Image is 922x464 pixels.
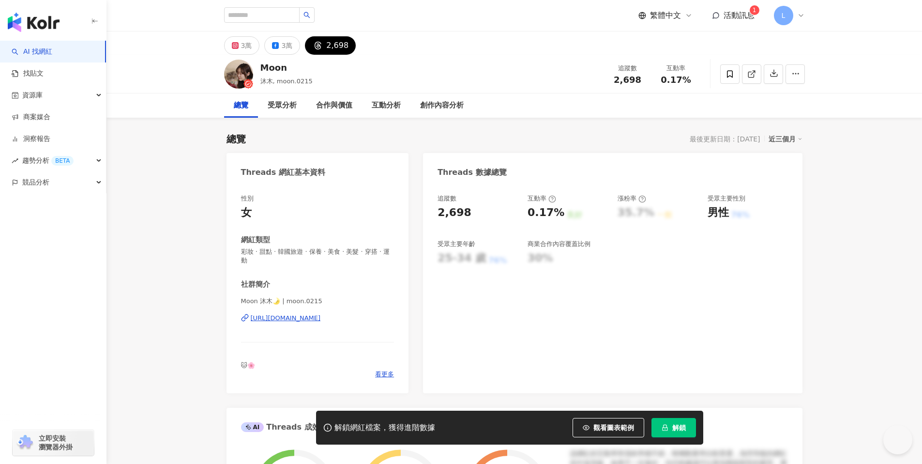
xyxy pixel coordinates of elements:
[260,77,313,85] span: 沐木, moon.0215
[241,235,270,245] div: 網紅類型
[334,423,435,433] div: 解鎖網紅檔案，獲得進階數據
[12,157,18,164] span: rise
[303,12,310,18] span: search
[234,100,248,111] div: 總覽
[241,314,394,323] a: [URL][DOMAIN_NAME]
[241,362,256,369] span: 🐱🌸
[651,418,696,437] button: 解鎖
[672,424,686,432] span: 解鎖
[438,194,456,203] div: 追蹤數
[241,247,394,265] span: 彩妝 · 甜點 · 韓國旅遊 · 保養 · 美食 · 美髮 · 穿搭 · 運動
[241,297,394,306] span: Moon 沐木🌛 | moon.0215
[609,63,646,73] div: 追蹤數
[8,13,60,32] img: logo
[224,36,260,55] button: 3萬
[708,194,745,203] div: 受眾主要性別
[593,424,634,432] span: 觀看圖表範例
[22,171,49,193] span: 競品分析
[753,7,756,14] span: 1
[227,132,246,146] div: 總覽
[268,100,297,111] div: 受眾分析
[618,194,646,203] div: 漲粉率
[264,36,300,55] button: 3萬
[372,100,401,111] div: 互動分析
[438,167,506,178] div: Threads 數據總覽
[528,240,590,248] div: 商業合作內容覆蓋比例
[662,424,668,431] span: lock
[241,194,254,203] div: 性別
[438,205,471,220] div: 2,698
[12,134,50,144] a: 洞察報告
[573,418,644,437] button: 觀看圖表範例
[750,5,759,15] sup: 1
[708,205,729,220] div: 男性
[15,435,34,450] img: chrome extension
[22,84,43,106] span: 資源庫
[241,279,270,290] div: 社群簡介
[614,75,641,85] span: 2,698
[224,60,253,89] img: KOL Avatar
[51,156,74,166] div: BETA
[13,430,94,456] a: chrome extension立即安裝 瀏覽器外掛
[251,314,321,323] div: [URL][DOMAIN_NAME]
[260,62,313,74] div: Moon
[528,194,556,203] div: 互動率
[12,112,50,122] a: 商案媒合
[782,10,786,21] span: L
[690,135,760,143] div: 最後更新日期：[DATE]
[316,100,352,111] div: 合作與價值
[305,36,356,55] button: 2,698
[281,39,292,52] div: 3萬
[724,11,755,20] span: 活動訊息
[12,47,52,57] a: searchAI 找網紅
[769,133,802,145] div: 近三個月
[241,39,252,52] div: 3萬
[22,150,74,171] span: 趨勢分析
[241,205,252,220] div: 女
[241,167,325,178] div: Threads 網紅基本資料
[39,434,73,451] span: 立即安裝 瀏覽器外掛
[12,69,44,78] a: 找貼文
[661,75,691,85] span: 0.17%
[658,63,695,73] div: 互動率
[420,100,464,111] div: 創作內容分析
[326,39,348,52] div: 2,698
[650,10,681,21] span: 繁體中文
[438,240,475,248] div: 受眾主要年齡
[375,370,394,379] span: 看更多
[528,205,564,220] div: 0.17%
